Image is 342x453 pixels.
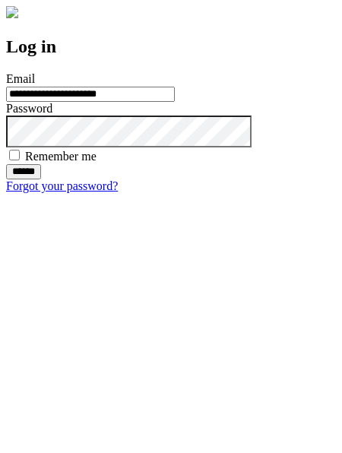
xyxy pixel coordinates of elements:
[6,36,336,57] h2: Log in
[6,72,35,85] label: Email
[6,6,18,18] img: logo-4e3dc11c47720685a147b03b5a06dd966a58ff35d612b21f08c02c0306f2b779.png
[6,179,118,192] a: Forgot your password?
[6,102,52,115] label: Password
[25,150,97,163] label: Remember me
